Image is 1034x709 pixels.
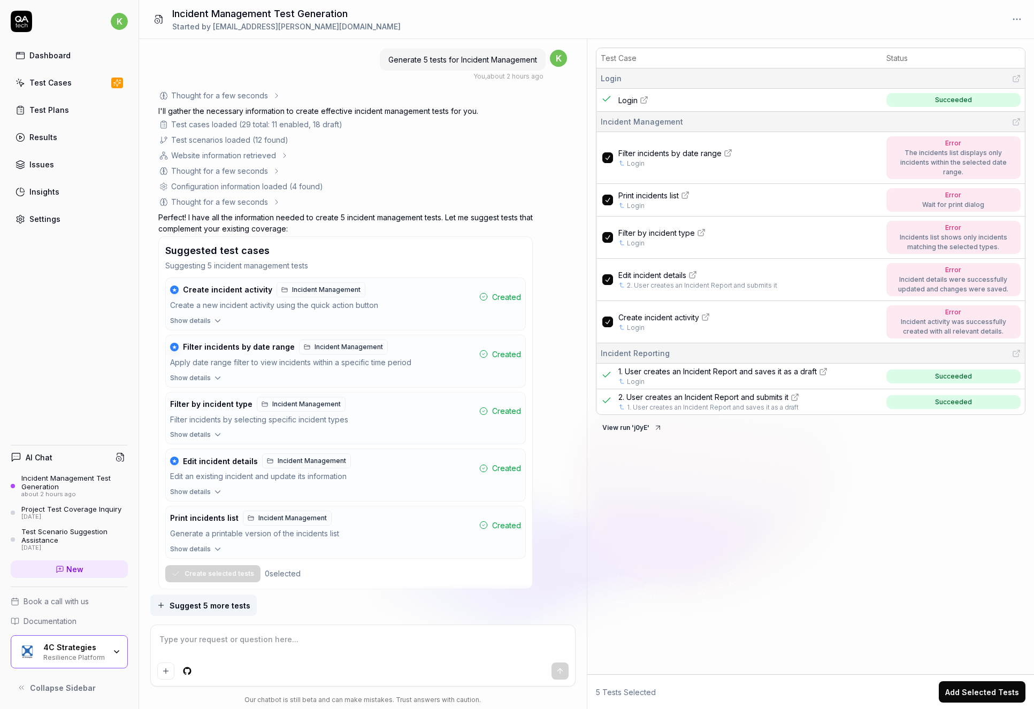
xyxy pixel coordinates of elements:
[11,527,128,552] a: Test Scenario Suggestion Assistance[DATE]
[171,90,268,101] div: Thought for a few seconds
[882,48,1025,68] th: Status
[166,316,525,330] button: Show details
[618,312,880,323] a: Create incident activity
[24,615,76,627] span: Documentation
[29,132,57,143] div: Results
[262,453,351,468] a: Incident Management
[29,159,54,170] div: Issues
[158,212,533,234] p: Perfect! I have all the information needed to create 5 incident management tests. Let me suggest ...
[11,99,128,120] a: Test Plans
[601,348,670,359] span: Incident Reporting
[618,95,880,106] a: Login
[166,506,525,544] button: Print incidents listIncident ManagementGenerate a printable version of the incidents listCreated
[601,73,622,84] span: Login
[935,397,972,407] div: Succeeded
[492,291,521,303] span: Created
[627,377,645,387] a: Login
[618,190,880,201] a: Print incidents list
[11,45,128,66] a: Dashboard
[618,312,699,323] span: Create incident activity
[618,391,880,403] a: 2. User creates an Incident Report and submits it
[492,405,521,417] span: Created
[166,278,525,316] button: ★Create incident activityIncident ManagementCreate a new incident activity using the quick action...
[473,72,485,80] span: You
[166,544,525,558] button: Show details
[388,55,537,64] span: Generate 5 tests for Incident Management
[170,513,239,523] span: Print incidents list
[492,349,521,360] span: Created
[171,181,323,192] div: Configuration information loaded (4 found)
[627,159,645,168] a: Login
[892,138,1015,148] div: Error
[21,505,121,513] div: Project Test Coverage Inquiry
[596,48,882,68] th: Test Case
[166,487,525,501] button: Show details
[627,201,645,211] a: Login
[11,560,128,578] a: New
[171,134,288,145] div: Test scenarios loaded (12 found)
[892,307,1015,317] div: Error
[21,491,128,498] div: about 2 hours ago
[183,285,272,295] span: Create incident activity
[11,635,128,668] button: 4C Strategies Logo4C StrategiesResilience Platform
[627,403,799,412] a: 1. User creates an Incident Report and saves it as a draft
[171,150,276,161] div: Website information retrieved
[170,471,475,483] div: Edit an existing incident and update its information
[550,50,567,67] span: k
[892,275,1015,294] div: Incident details were successfully updated and changes were saved.
[627,281,777,290] a: 2. User creates an Incident Report and submits it
[618,95,638,106] span: Login
[618,269,880,281] a: Edit incident details
[11,72,128,93] a: Test Cases
[492,520,521,531] span: Created
[30,682,96,693] span: Collapse Sidebar
[272,399,341,409] span: Incident Management
[292,285,361,295] span: Incident Management
[618,227,695,238] span: Filter by incident type
[170,487,211,497] span: Show details
[596,421,669,432] a: View run 'j0yE'
[892,265,1015,275] div: Error
[150,695,576,705] div: Our chatbot is still beta and can make mistakes. Trust answers with caution.
[183,342,295,352] span: Filter incidents by date range
[596,419,669,436] button: View run 'j0yE'
[21,474,128,491] div: Incident Management Test Generation
[11,474,128,498] a: Incident Management Test Generationabout 2 hours ago
[166,430,525,444] button: Show details
[171,119,342,130] div: Test cases loaded (29 total: 11 enabled, 18 draft)
[170,430,211,440] span: Show details
[618,269,686,281] span: Edit incident details
[170,414,475,426] div: Filter incidents by selecting specific incident types
[170,373,211,383] span: Show details
[165,565,261,582] button: Create selected tests
[170,544,211,554] span: Show details
[29,213,60,225] div: Settings
[257,397,346,412] a: Incident Management
[170,286,179,294] div: ★
[473,72,543,81] div: , about 2 hours ago
[618,148,722,159] span: Filter incidents by date range
[596,687,656,698] span: 5 Tests Selected
[892,148,1015,177] div: The incidents list displays only incidents within the selected date range.
[165,243,270,258] h3: Suggested test cases
[892,223,1015,233] div: Error
[11,615,128,627] a: Documentation
[29,50,71,61] div: Dashboard
[165,260,526,271] p: Suggesting 5 incident management tests
[21,527,128,545] div: Test Scenario Suggestion Assistance
[43,652,105,661] div: Resilience Platform
[935,372,972,381] div: Succeeded
[258,513,327,523] span: Incident Management
[172,6,401,21] h1: Incident Management Test Generation
[11,596,128,607] a: Book a call with us
[618,190,679,201] span: Print incidents list
[18,642,37,661] img: 4C Strategies Logo
[939,681,1025,703] button: Add Selected Tests
[29,104,69,115] div: Test Plans
[66,564,83,575] span: New
[11,181,128,202] a: Insights
[21,513,121,521] div: [DATE]
[299,340,388,354] a: Incident Management
[618,227,880,238] a: Filter by incident type
[24,596,89,607] span: Book a call with us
